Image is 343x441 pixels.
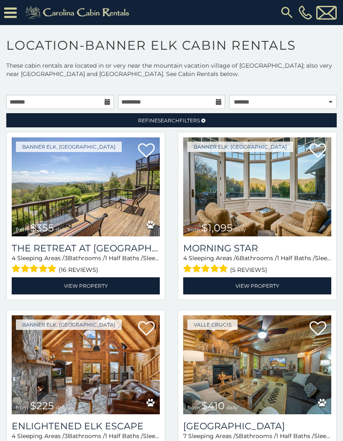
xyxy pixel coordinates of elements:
span: from [187,404,200,411]
span: $355 [30,222,54,234]
a: The Retreat at Mountain Meadows from $355 daily [12,137,160,236]
a: Banner Elk, [GEOGRAPHIC_DATA] [16,319,122,330]
span: daily [56,404,67,411]
a: The Retreat at [GEOGRAPHIC_DATA][PERSON_NAME] [12,243,160,254]
span: 1 Half Baths / [277,254,315,262]
img: The Retreat at Mountain Meadows [12,137,160,236]
span: 3 [64,254,68,262]
a: Morning Star from $1,095 daily [183,137,331,236]
span: from [16,226,28,233]
a: RefineSearchFilters [6,113,337,127]
a: [PHONE_NUMBER] [297,5,314,20]
span: daily [234,226,246,233]
span: 4 [12,254,15,262]
span: 3 [64,432,68,440]
span: 4 [12,432,15,440]
span: 1 Half Baths / [105,432,143,440]
span: daily [226,404,238,411]
span: $1,095 [202,222,233,234]
a: Add to favorites [310,320,326,338]
span: Refine Filters [138,117,200,124]
span: 6 [236,254,240,262]
a: Add to favorites [138,320,155,338]
span: (5 reviews) [230,264,267,275]
span: Search [158,117,179,124]
span: 7 [183,432,187,440]
a: Add to favorites [138,142,155,160]
img: Mountainside Lodge [183,315,331,414]
a: Enlightened Elk Escape [12,421,160,432]
span: 1 Half Baths / [105,254,143,262]
div: Sleeping Areas / Bathrooms / Sleeps: [183,254,331,275]
h3: Mountainside Lodge [183,421,331,432]
span: 5 [235,432,239,440]
h3: The Retreat at Mountain Meadows [12,243,160,254]
a: [GEOGRAPHIC_DATA] [183,421,331,432]
img: search-regular.svg [279,5,294,20]
span: from [16,404,28,411]
img: Enlightened Elk Escape [12,315,160,414]
a: View Property [183,277,331,294]
span: (16 reviews) [59,264,98,275]
img: Khaki-logo.png [21,4,136,21]
a: Add to favorites [310,142,326,160]
a: Mountainside Lodge from $410 daily [183,315,331,414]
span: $410 [202,400,225,412]
a: Morning Star [183,243,331,254]
a: Enlightened Elk Escape from $225 daily [12,315,160,414]
a: Banner Elk, [GEOGRAPHIC_DATA] [187,142,293,152]
a: Banner Elk, [GEOGRAPHIC_DATA] [16,142,122,152]
div: Sleeping Areas / Bathrooms / Sleeps: [12,254,160,275]
span: 1 Half Baths / [276,432,314,440]
a: Valle Crucis [187,319,238,330]
img: Morning Star [183,137,331,236]
span: from [187,226,200,233]
span: $225 [30,400,54,412]
span: 4 [183,254,187,262]
span: daily [56,226,67,233]
a: View Property [12,277,160,294]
